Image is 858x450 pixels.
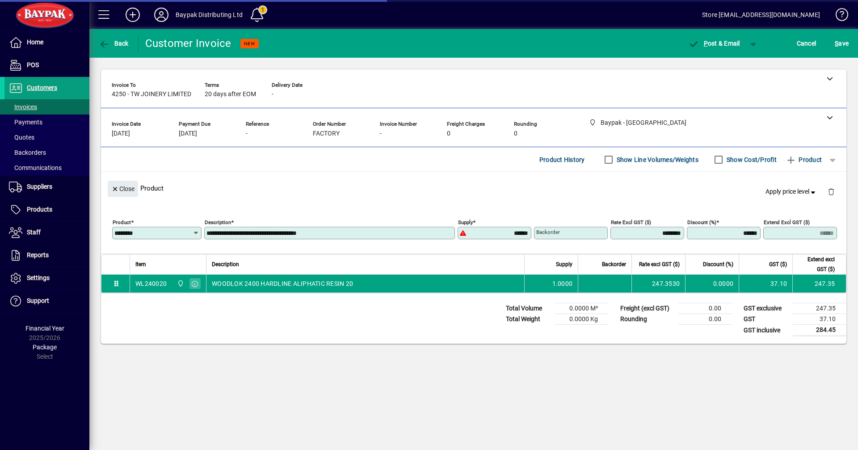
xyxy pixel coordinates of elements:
[380,130,382,137] span: -
[795,35,819,51] button: Cancel
[244,41,255,47] span: NEW
[552,279,573,288] span: 1.0000
[4,160,89,175] a: Communications
[501,314,555,325] td: Total Weight
[4,176,89,198] a: Suppliers
[205,219,231,225] mat-label: Description
[118,7,147,23] button: Add
[272,91,273,98] span: -
[4,115,89,130] a: Payments
[4,99,89,115] a: Invoices
[147,7,176,23] button: Profile
[89,35,139,51] app-page-header-button: Back
[792,275,846,293] td: 247.35
[765,187,817,196] span: Apply price level
[793,303,846,314] td: 247.35
[536,229,560,235] mat-label: Backorder
[101,172,846,204] div: Product
[112,130,130,137] span: [DATE]
[27,38,43,46] span: Home
[602,259,626,269] span: Backorder
[685,275,739,293] td: 0.0000
[798,255,835,274] span: Extend excl GST ($)
[739,275,792,293] td: 37.10
[739,314,793,325] td: GST
[25,325,64,332] span: Financial Year
[176,8,243,22] div: Baypak Distributing Ltd
[27,297,49,304] span: Support
[145,36,231,51] div: Customer Invoice
[687,219,716,225] mat-label: Discount (%)
[179,130,197,137] span: [DATE]
[4,221,89,244] a: Staff
[112,91,191,98] span: 4250 - TW JOINERY LIMITED
[704,40,708,47] span: P
[27,251,49,259] span: Reports
[9,103,37,110] span: Invoices
[833,35,851,51] button: Save
[781,152,826,168] button: Product
[820,187,842,195] app-page-header-button: Delete
[4,54,89,76] a: POS
[27,274,50,281] span: Settings
[313,130,340,137] span: FACTORY
[135,259,146,269] span: Item
[99,40,129,47] span: Back
[762,184,821,200] button: Apply price level
[108,181,138,197] button: Close
[4,130,89,145] a: Quotes
[514,130,517,137] span: 0
[458,219,473,225] mat-label: Supply
[9,119,42,126] span: Payments
[786,153,822,167] span: Product
[175,279,185,289] span: Baypak - Onekawa
[113,219,131,225] mat-label: Product
[678,303,732,314] td: 0.00
[835,36,849,51] span: ave
[555,314,609,325] td: 0.0000 Kg
[4,290,89,312] a: Support
[820,181,842,202] button: Delete
[616,314,678,325] td: Rounding
[4,145,89,160] a: Backorders
[829,2,847,31] a: Knowledge Base
[447,130,450,137] span: 0
[4,31,89,54] a: Home
[105,184,140,192] app-page-header-button: Close
[27,229,41,236] span: Staff
[4,199,89,221] a: Products
[684,35,744,51] button: Post & Email
[212,279,353,288] span: WOODLOK 2400 HARDLINE ALIPHATIC RESIN 20
[639,259,680,269] span: Rate excl GST ($)
[33,344,57,351] span: Package
[9,134,34,141] span: Quotes
[536,152,589,168] button: Product History
[111,182,135,196] span: Close
[135,279,167,288] div: WL240020
[793,325,846,336] td: 284.45
[9,164,62,171] span: Communications
[637,279,680,288] div: 247.3530
[739,325,793,336] td: GST inclusive
[27,84,57,91] span: Customers
[4,267,89,289] a: Settings
[702,8,820,22] div: Store [EMAIL_ADDRESS][DOMAIN_NAME]
[246,130,248,137] span: -
[27,206,52,213] span: Products
[4,244,89,267] a: Reports
[797,36,816,51] span: Cancel
[611,219,651,225] mat-label: Rate excl GST ($)
[678,314,732,325] td: 0.00
[764,219,810,225] mat-label: Extend excl GST ($)
[703,259,733,269] span: Discount (%)
[688,40,740,47] span: ost & Email
[769,259,787,269] span: GST ($)
[739,303,793,314] td: GST exclusive
[615,155,698,164] label: Show Line Volumes/Weights
[205,91,256,98] span: 20 days after EOM
[725,155,777,164] label: Show Cost/Profit
[616,303,678,314] td: Freight (excl GST)
[501,303,555,314] td: Total Volume
[27,61,39,68] span: POS
[97,35,131,51] button: Back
